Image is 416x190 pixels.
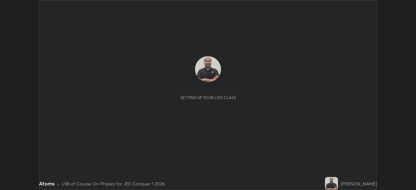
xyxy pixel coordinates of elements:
[39,180,55,187] div: Atoms
[341,180,377,187] div: [PERSON_NAME]
[57,180,59,187] div: •
[62,180,165,187] div: L98 of Course On Physics for JEE Conquer 1 2026
[180,95,236,100] div: Setting up your live class
[325,177,338,190] img: ad3d2bda629b4948a669726d637ff7c6.jpg
[195,56,221,82] img: ad3d2bda629b4948a669726d637ff7c6.jpg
